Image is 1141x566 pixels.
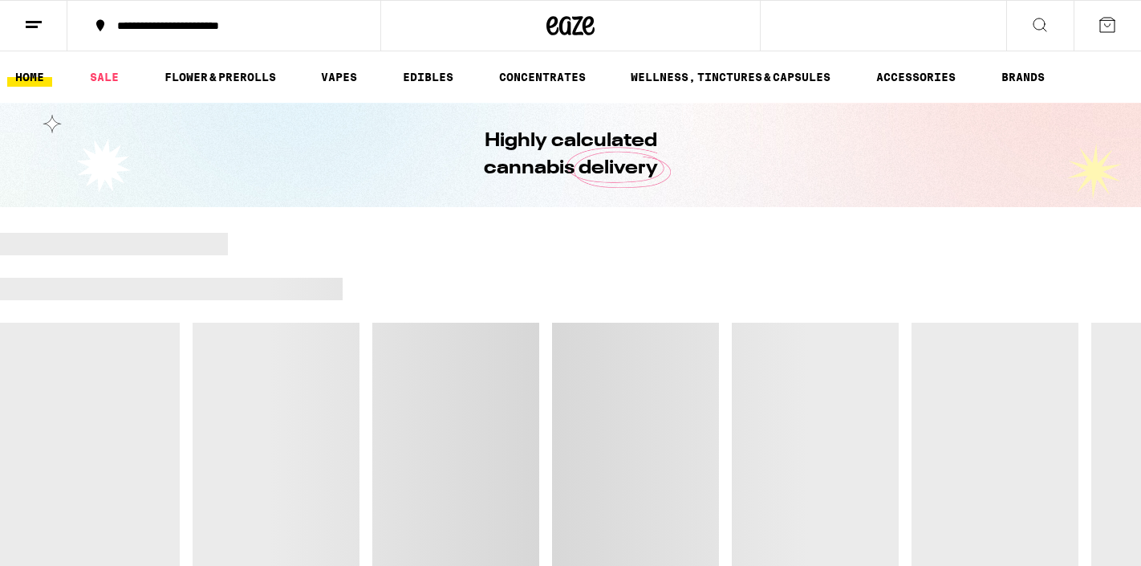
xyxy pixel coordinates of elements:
a: HOME [7,67,52,87]
a: EDIBLES [395,67,461,87]
a: SALE [82,67,127,87]
h1: Highly calculated cannabis delivery [438,128,703,182]
a: ACCESSORIES [868,67,964,87]
a: VAPES [313,67,365,87]
a: WELLNESS, TINCTURES & CAPSULES [623,67,838,87]
a: CONCENTRATES [491,67,594,87]
a: BRANDS [993,67,1053,87]
a: FLOWER & PREROLLS [156,67,284,87]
